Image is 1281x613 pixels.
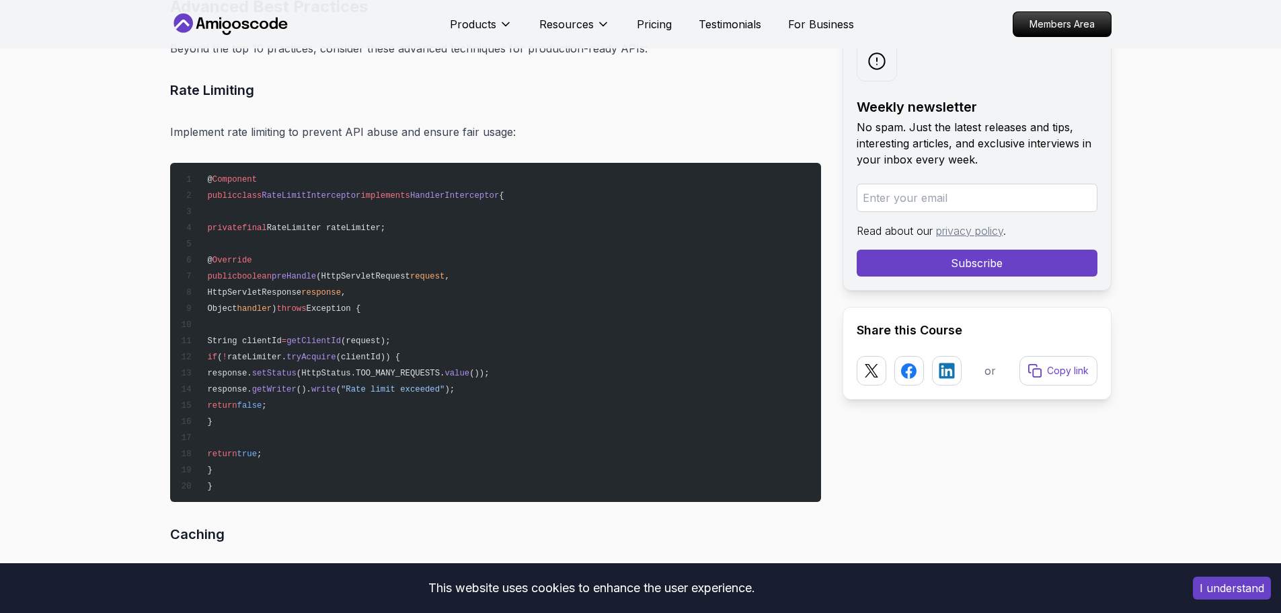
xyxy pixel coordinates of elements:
[469,369,489,378] span: ());
[212,175,257,184] span: Component
[217,353,222,362] span: (
[10,573,1173,603] div: This website uses cookies to enhance the user experience.
[499,191,504,201] span: {
[237,191,262,201] span: class
[1193,577,1271,600] button: Accept cookies
[1047,364,1089,377] p: Copy link
[262,401,266,410] span: ;
[857,98,1097,116] h2: Weekly newsletter
[450,16,496,32] p: Products
[207,304,237,314] span: Object
[336,353,401,362] span: (clientId)) {
[286,336,341,346] span: getClientId
[207,401,237,410] span: return
[252,369,297,378] span: setStatus
[311,385,336,394] span: write
[170,122,821,141] p: Implement rate limiting to prevent API abuse and ensure fair usage:
[207,336,281,346] span: String clientId
[207,272,237,281] span: public
[207,449,237,459] span: return
[257,449,262,459] span: ;
[341,288,346,297] span: ,
[237,304,272,314] span: handler
[857,250,1097,277] button: Subscribe
[984,363,996,379] p: or
[207,417,212,427] span: }
[637,16,672,32] a: Pricing
[286,353,336,362] span: tryAcquire
[237,401,262,410] span: false
[223,353,227,362] span: !
[207,385,251,394] span: response.
[207,223,241,233] span: private
[207,288,301,297] span: HttpServletResponse
[857,119,1097,168] p: No spam. Just the latest releases and tips, interesting articles, and exclusive interviews in you...
[444,385,455,394] span: );
[444,272,449,281] span: ,
[857,321,1097,340] h2: Share this Course
[341,336,391,346] span: (request);
[857,184,1097,212] input: Enter your email
[936,224,1003,238] a: privacy policy
[207,466,212,475] span: }
[539,16,610,43] button: Resources
[252,385,297,394] span: getWriter
[227,353,286,362] span: rateLimiter.
[276,304,306,314] span: throws
[297,385,311,394] span: ().
[282,336,286,346] span: =
[207,369,251,378] span: response.
[242,223,267,233] span: final
[267,223,385,233] span: RateLimiter rateLimiter;
[316,272,410,281] span: (HttpServletRequest
[1019,356,1097,386] button: Copy link
[410,272,444,281] span: request
[207,175,212,184] span: @
[699,16,761,32] a: Testimonials
[788,16,854,32] a: For Business
[237,272,272,281] span: boolean
[297,369,445,378] span: (HttpStatus.TOO_MANY_REQUESTS.
[301,288,341,297] span: response
[450,16,512,43] button: Products
[410,191,499,201] span: HandlerInterceptor
[272,304,276,314] span: )
[207,353,217,362] span: if
[1013,11,1112,37] a: Members Area
[272,272,316,281] span: preHandle
[444,369,469,378] span: value
[341,385,444,394] span: "Rate limit exceeded"
[857,223,1097,239] p: Read about our .
[207,482,212,491] span: }
[237,449,257,459] span: true
[207,256,212,265] span: @
[170,79,821,101] h3: Rate Limiting
[1013,12,1111,36] p: Members Area
[170,524,821,545] h3: Caching
[262,191,360,201] span: RateLimitInterceptor
[539,16,594,32] p: Resources
[207,191,237,201] span: public
[307,304,361,314] span: Exception {
[212,256,252,265] span: Override
[336,385,341,394] span: (
[360,191,410,201] span: implements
